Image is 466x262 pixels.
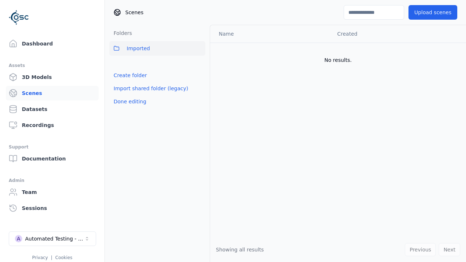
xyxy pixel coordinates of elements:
[109,41,205,56] button: Imported
[6,102,99,116] a: Datasets
[6,185,99,199] a: Team
[125,9,143,16] span: Scenes
[216,247,264,253] span: Showing all results
[15,235,22,242] div: A
[55,255,72,260] a: Cookies
[114,85,188,92] a: Import shared folder (legacy)
[6,70,99,84] a: 3D Models
[109,69,151,82] button: Create folder
[127,44,150,53] span: Imported
[6,36,99,51] a: Dashboard
[6,201,99,215] a: Sessions
[9,231,96,246] button: Select a workspace
[51,255,52,260] span: |
[9,176,96,185] div: Admin
[408,5,457,20] button: Upload scenes
[25,235,84,242] div: Automated Testing - Playwright
[331,25,454,43] th: Created
[32,255,48,260] a: Privacy
[9,61,96,70] div: Assets
[109,29,132,37] h3: Folders
[9,143,96,151] div: Support
[6,118,99,132] a: Recordings
[210,25,331,43] th: Name
[114,72,147,79] a: Create folder
[6,151,99,166] a: Documentation
[210,43,466,78] td: No results.
[6,86,99,100] a: Scenes
[109,82,193,95] button: Import shared folder (legacy)
[9,7,29,28] img: Logo
[109,95,151,108] button: Done editing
